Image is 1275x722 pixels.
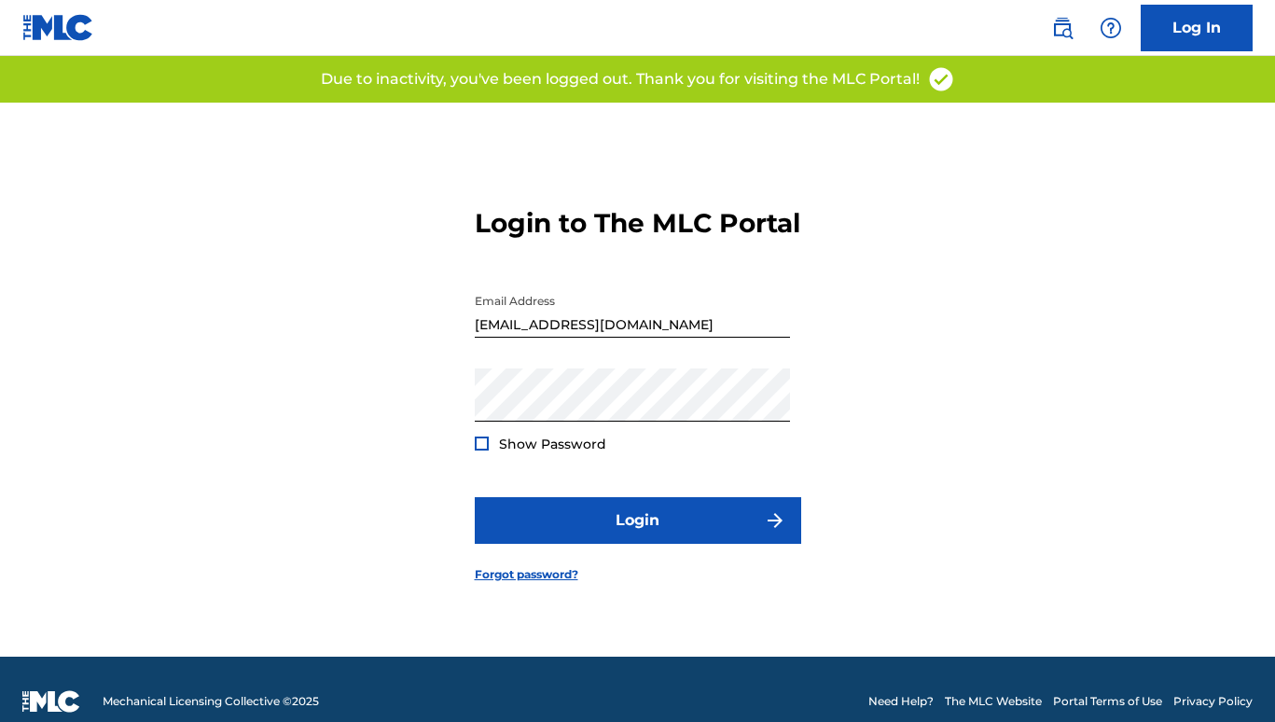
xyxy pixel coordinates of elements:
a: Need Help? [868,693,934,710]
button: Login [475,497,801,544]
img: search [1051,17,1074,39]
a: Public Search [1044,9,1081,47]
img: access [927,65,955,93]
img: logo [22,690,80,713]
a: Privacy Policy [1173,693,1253,710]
span: Mechanical Licensing Collective © 2025 [103,693,319,710]
h3: Login to The MLC Portal [475,207,800,240]
span: Show Password [499,436,606,452]
img: MLC Logo [22,14,94,41]
a: Log In [1141,5,1253,51]
img: help [1100,17,1122,39]
p: Due to inactivity, you've been logged out. Thank you for visiting the MLC Portal! [321,68,920,90]
a: Portal Terms of Use [1053,693,1162,710]
div: Help [1092,9,1129,47]
img: f7272a7cc735f4ea7f67.svg [764,509,786,532]
a: Forgot password? [475,566,578,583]
a: The MLC Website [945,693,1042,710]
